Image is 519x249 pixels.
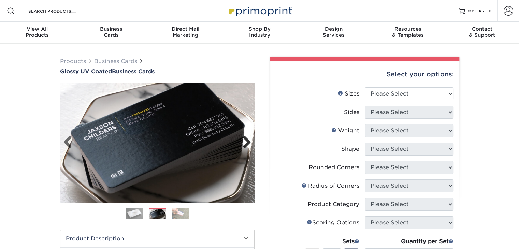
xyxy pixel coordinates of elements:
div: Sets [305,237,359,246]
a: Business Cards [94,58,137,64]
div: Sizes [338,90,359,98]
a: Resources& Templates [371,22,445,44]
a: Direct MailMarketing [148,22,222,44]
div: Industry [222,26,297,38]
span: Shop By [222,26,297,32]
span: Glossy UV Coated [60,68,112,75]
span: Contact [445,26,519,32]
div: & Support [445,26,519,38]
a: Shop ByIndustry [222,22,297,44]
h2: Product Description [60,230,254,247]
img: Business Cards 01 [126,205,143,222]
a: DesignServices [297,22,371,44]
div: Quantity per Set [365,237,453,246]
div: Services [297,26,371,38]
span: Direct Mail [148,26,222,32]
div: Rounded Corners [309,163,359,172]
a: Contact& Support [445,22,519,44]
div: Scoring Options [307,219,359,227]
div: Radius of Corners [301,182,359,190]
span: Business [74,26,148,32]
a: BusinessCards [74,22,148,44]
h1: Business Cards [60,68,255,75]
div: Product Category [308,200,359,208]
span: Design [297,26,371,32]
a: Glossy UV CoatedBusiness Cards [60,68,255,75]
span: Resources [371,26,445,32]
div: Weight [331,127,359,135]
div: Marketing [148,26,222,38]
span: 0 [489,9,492,13]
div: & Templates [371,26,445,38]
div: Select your options: [276,61,454,87]
div: Sides [344,108,359,116]
a: Products [60,58,86,64]
span: MY CART [468,8,487,14]
input: SEARCH PRODUCTS..... [28,7,94,15]
img: Glossy UV Coated 02 [60,75,255,210]
img: Primoprint [226,3,294,18]
div: Cards [74,26,148,38]
img: Business Cards 03 [172,208,189,219]
div: Shape [341,145,359,153]
img: Business Cards 02 [149,208,166,220]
